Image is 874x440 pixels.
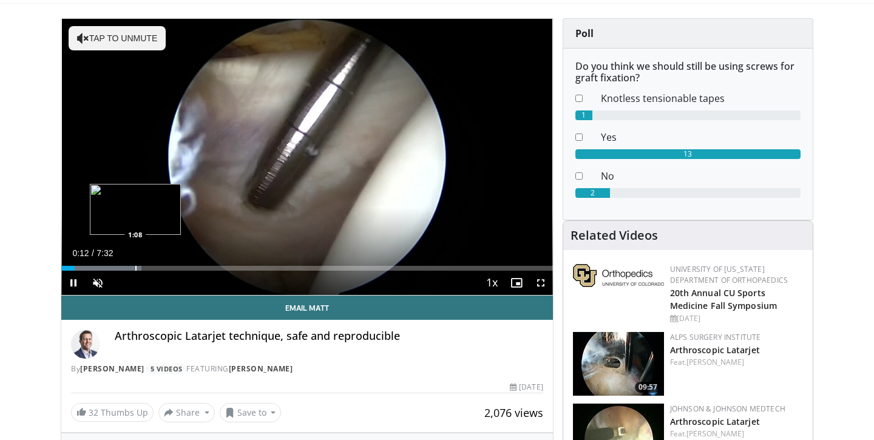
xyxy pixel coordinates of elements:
[592,130,810,144] dd: Yes
[90,184,181,235] img: image.jpeg
[480,271,504,295] button: Playback Rate
[670,404,785,414] a: Johnson & Johnson MedTech
[635,382,661,393] span: 09:57
[670,264,788,285] a: University of [US_STATE] Department of Orthopaedics
[80,364,144,374] a: [PERSON_NAME]
[115,330,543,343] h4: Arthroscopic Latarjet technique, safe and reproducible
[670,428,803,439] div: Feat.
[592,91,810,106] dd: Knotless tensionable tapes
[71,364,543,374] div: By FEATURING
[89,407,98,418] span: 32
[61,296,553,320] a: Email Matt
[571,228,658,243] h4: Related Videos
[592,169,810,183] dd: No
[573,332,664,396] img: 545586_3.png.150x105_q85_crop-smart_upscale.jpg
[504,271,529,295] button: Enable picture-in-picture mode
[686,428,744,439] a: [PERSON_NAME]
[686,357,744,367] a: [PERSON_NAME]
[97,248,113,258] span: 7:32
[670,357,803,368] div: Feat.
[86,271,110,295] button: Unmute
[670,344,760,356] a: Arthroscopic Latarjet
[61,19,553,296] video-js: Video Player
[670,332,761,342] a: Alps Surgery Institute
[575,27,594,40] strong: Poll
[510,382,543,393] div: [DATE]
[670,287,777,311] a: 20th Annual CU Sports Medicine Fall Symposium
[529,271,553,295] button: Fullscreen
[158,403,215,422] button: Share
[71,403,154,422] a: 32 Thumbs Up
[575,110,593,120] div: 1
[575,188,610,198] div: 2
[575,149,801,159] div: 13
[71,330,100,359] img: Avatar
[670,416,760,427] a: Arthroscopic Latarjet
[146,364,186,374] a: 5 Videos
[484,405,543,420] span: 2,076 views
[92,248,94,258] span: /
[220,403,282,422] button: Save to
[575,61,801,84] h6: Do you think we should still be using screws for graft fixation?
[69,26,166,50] button: Tap to unmute
[229,364,293,374] a: [PERSON_NAME]
[61,271,86,295] button: Pause
[573,332,664,396] a: 09:57
[573,264,664,287] img: 355603a8-37da-49b6-856f-e00d7e9307d3.png.150x105_q85_autocrop_double_scale_upscale_version-0.2.png
[670,313,803,324] div: [DATE]
[61,266,553,271] div: Progress Bar
[72,248,89,258] span: 0:12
